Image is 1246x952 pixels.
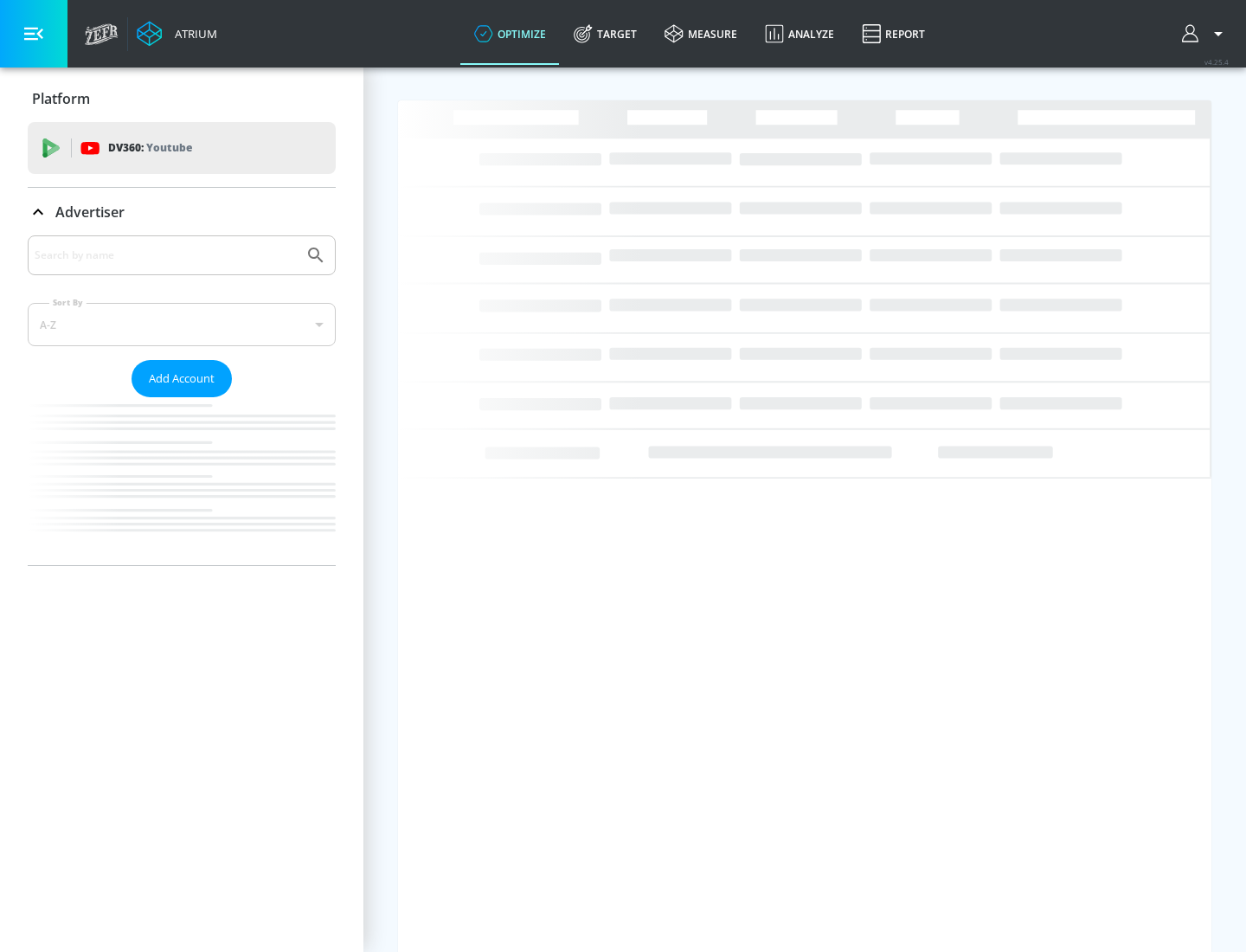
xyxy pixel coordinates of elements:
a: optimize [460,3,560,65]
a: Report [848,3,939,65]
div: A-Z [28,303,336,346]
a: Atrium [137,21,217,47]
span: Add Account [149,369,215,389]
div: Advertiser [28,188,336,236]
input: Search by name [35,244,297,267]
a: Analyze [751,3,848,65]
nav: list of Advertiser [28,397,336,565]
a: Target [560,3,651,65]
div: DV360: Youtube [28,122,336,174]
p: Platform [32,89,90,108]
div: Atrium [168,26,217,42]
label: Sort By [49,297,87,308]
p: Youtube [146,138,192,157]
div: Platform [28,74,336,123]
button: Add Account [132,360,232,397]
a: measure [651,3,751,65]
p: DV360: [108,138,192,158]
p: Advertiser [55,203,125,222]
div: Advertiser [28,235,336,565]
span: v 4.25.4 [1204,57,1229,67]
